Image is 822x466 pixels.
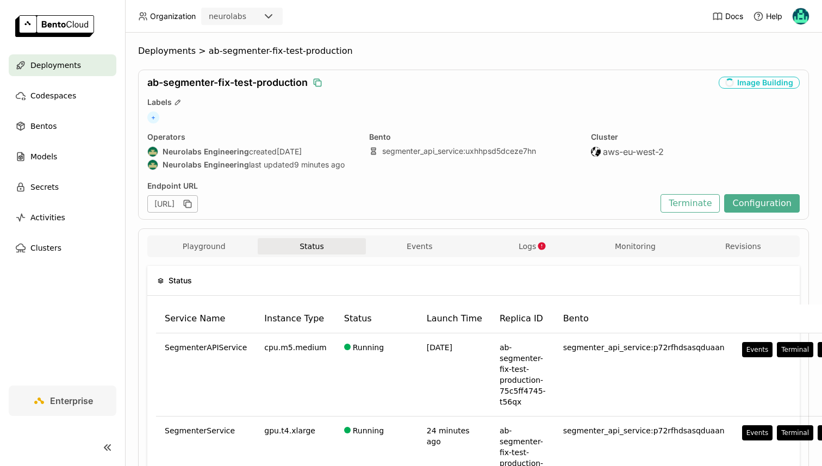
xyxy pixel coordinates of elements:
[196,46,209,57] span: >
[30,59,81,72] span: Deployments
[148,147,158,157] img: Neurolabs Engineering
[661,194,720,213] button: Terminate
[777,342,813,357] button: Terminal
[581,238,689,254] button: Monitoring
[555,333,733,417] td: segmenter_api_service:p72rfhdsasqduaan
[165,425,235,436] span: SegmenterService
[9,386,116,416] a: Enterprise
[277,147,302,157] span: [DATE]
[147,97,800,107] div: Labels
[163,160,249,170] strong: Neurolabs Engineering
[725,11,743,21] span: Docs
[147,159,356,170] div: last updated
[150,11,196,21] span: Organization
[427,426,470,446] span: 24 minutes ago
[30,211,65,224] span: Activities
[163,147,249,157] strong: Neurolabs Engineering
[30,120,57,133] span: Bentos
[258,238,365,254] button: Status
[30,241,61,254] span: Clusters
[603,146,664,157] span: aws-eu-west-2
[147,77,308,89] span: ab-segmenter-fix-test-production
[555,305,733,333] th: Bento
[418,305,491,333] th: Launch Time
[777,425,813,440] button: Terminal
[50,395,93,406] span: Enterprise
[366,238,474,254] button: Events
[591,132,800,142] div: Cluster
[719,77,800,89] div: Image Building
[9,237,116,259] a: Clusters
[519,241,536,251] span: Logs
[138,46,196,57] span: Deployments
[169,275,192,287] span: Status
[793,8,809,24] img: Calin Cojocaru
[30,150,57,163] span: Models
[712,11,743,22] a: Docs
[147,181,655,191] div: Endpoint URL
[9,85,116,107] a: Codespaces
[30,89,76,102] span: Codespaces
[147,195,198,213] div: [URL]
[491,305,555,333] th: Replica ID
[15,15,94,37] img: logo
[369,132,578,142] div: Bento
[148,160,158,170] img: Neurolabs Engineering
[147,111,159,123] span: +
[256,305,335,333] th: Instance Type
[294,160,345,170] span: 9 minutes ago
[165,342,247,353] span: SegmenterAPIService
[247,11,248,22] input: Selected neurolabs.
[335,333,418,417] td: Running
[9,146,116,167] a: Models
[150,238,258,254] button: Playground
[766,11,782,21] span: Help
[147,146,356,157] div: created
[209,46,353,57] span: ab-segmenter-fix-test-production
[689,238,797,254] button: Revisions
[746,428,769,437] div: Events
[256,333,335,417] td: cpu.m5.medium
[335,305,418,333] th: Status
[724,194,800,213] button: Configuration
[9,207,116,228] a: Activities
[156,305,256,333] th: Service Name
[746,345,769,354] div: Events
[138,46,809,57] nav: Breadcrumbs navigation
[753,11,782,22] div: Help
[491,333,555,417] td: ab-segmenter-fix-test-production-75c5ff4745-t56qx
[147,132,356,142] div: Operators
[9,176,116,198] a: Secrets
[724,77,735,88] i: loading
[9,115,116,137] a: Bentos
[382,146,536,156] a: segmenter_api_service:uxhhpsd5dceze7hn
[742,342,773,357] button: Events
[427,343,452,352] span: [DATE]
[9,54,116,76] a: Deployments
[742,425,773,440] button: Events
[209,11,246,22] div: neurolabs
[30,181,59,194] span: Secrets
